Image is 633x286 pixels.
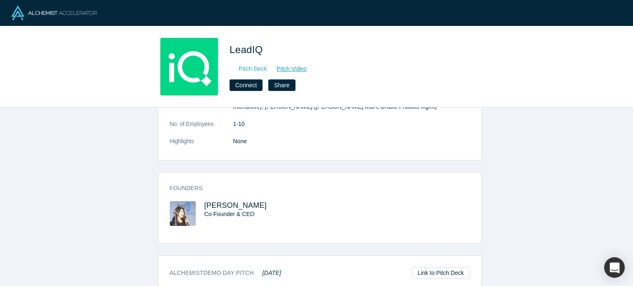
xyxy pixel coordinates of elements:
dd: 1-10 [233,120,470,128]
a: Link to Pitch Deck [412,267,469,279]
a: Pitch Deck [230,64,267,74]
img: LeadIQ's Logo [160,38,218,95]
dt: Highlights [170,137,233,154]
em: [DATE] [263,270,281,276]
dt: No. of Employees [170,120,233,137]
h3: Alchemist Demo Day Pitch [170,269,281,277]
a: [PERSON_NAME] [204,201,267,209]
p: None [233,137,470,146]
span: Co-Founder & CEO [204,211,255,217]
span: LeadIQ [230,44,266,55]
h3: Founders [170,184,458,193]
button: Share [268,79,295,91]
img: Alchemist Logo [12,6,97,20]
a: Pitch Video [267,64,307,74]
button: Connect [230,79,263,91]
img: Mei Siauw's Profile Image [170,201,196,226]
